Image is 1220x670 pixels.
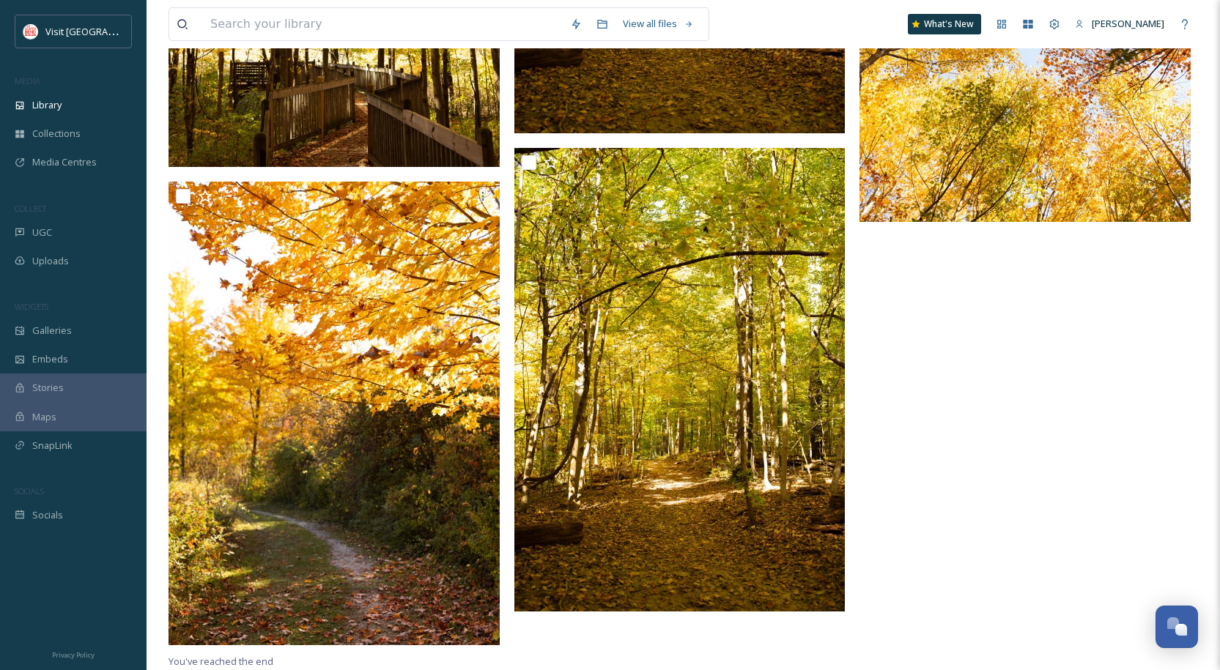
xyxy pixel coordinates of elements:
[52,645,95,663] a: Privacy Policy
[615,10,701,38] a: View all files
[1092,17,1164,30] span: [PERSON_NAME]
[32,381,64,395] span: Stories
[203,8,563,40] input: Search your library
[169,182,500,645] img: MA4A1998-2.jpg
[908,14,981,34] a: What's New
[32,226,52,239] span: UGC
[45,24,159,38] span: Visit [GEOGRAPHIC_DATA]
[1068,10,1172,38] a: [PERSON_NAME]
[15,75,40,86] span: MEDIA
[32,98,62,112] span: Library
[15,301,48,312] span: WIDGETS
[1156,606,1198,648] button: Open Chat
[514,148,846,611] img: MA4A1938-3.jpg
[32,324,72,338] span: Galleries
[32,127,81,141] span: Collections
[32,254,69,268] span: Uploads
[23,24,38,39] img: vsbm-stackedMISH_CMYKlogo2017.jpg
[32,508,63,522] span: Socials
[32,410,56,424] span: Maps
[32,155,97,169] span: Media Centres
[15,203,46,214] span: COLLECT
[15,485,44,496] span: SOCIALS
[32,439,73,453] span: SnapLink
[52,650,95,660] span: Privacy Policy
[169,655,273,668] span: You've reached the end
[32,352,68,366] span: Embeds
